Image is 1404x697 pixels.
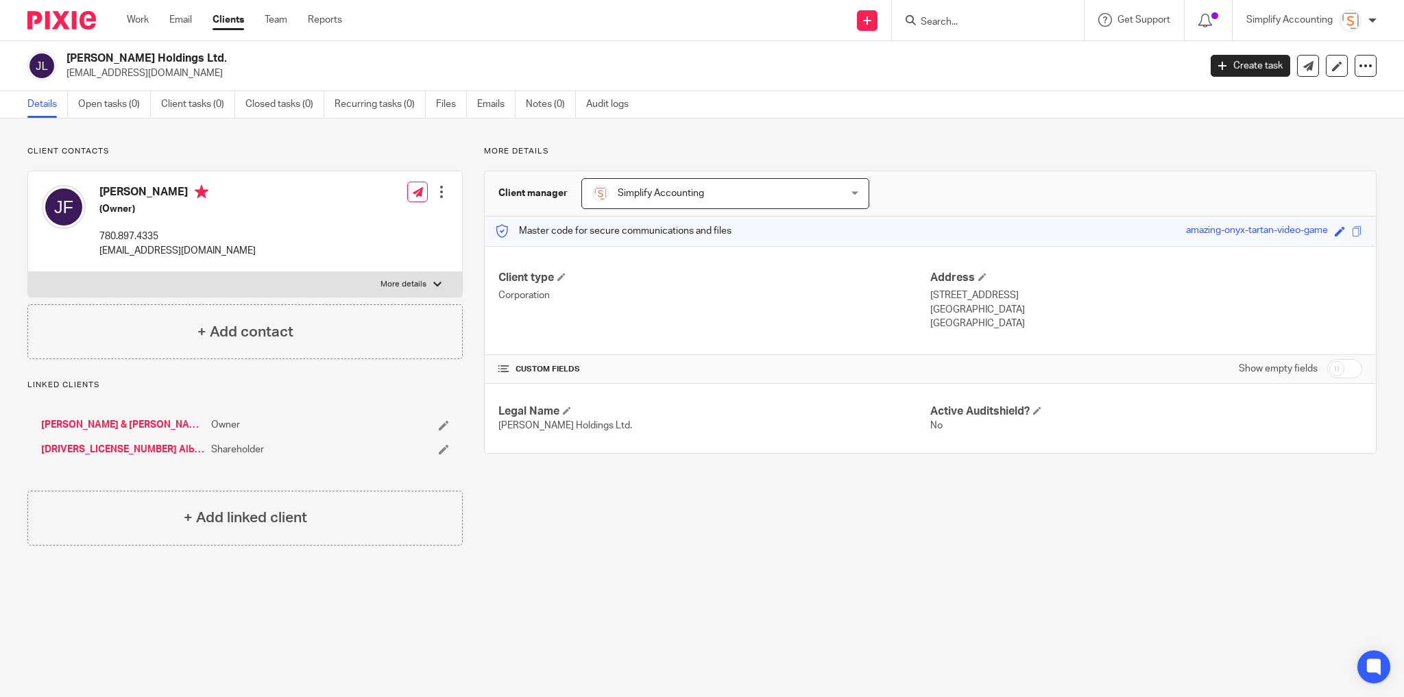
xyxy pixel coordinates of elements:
[919,16,1043,29] input: Search
[66,51,965,66] h2: [PERSON_NAME] Holdings Ltd.
[930,303,1362,317] p: [GEOGRAPHIC_DATA]
[161,91,235,118] a: Client tasks (0)
[930,289,1362,302] p: [STREET_ADDRESS]
[930,421,943,430] span: No
[592,185,609,201] img: Screenshot%202023-11-29%20141159.png
[495,224,731,238] p: Master code for secure communications and files
[211,443,264,456] span: Shareholder
[184,507,307,528] h4: + Add linked client
[526,91,576,118] a: Notes (0)
[1340,10,1361,32] img: Screenshot%202023-11-29%20141159.png
[27,11,96,29] img: Pixie
[930,317,1362,330] p: [GEOGRAPHIC_DATA]
[1239,362,1318,376] label: Show empty fields
[99,202,256,216] h5: (Owner)
[42,185,86,229] img: svg%3E
[1246,13,1333,27] p: Simplify Accounting
[498,271,930,285] h4: Client type
[66,66,1190,80] p: [EMAIL_ADDRESS][DOMAIN_NAME]
[498,364,930,375] h4: CUSTOM FIELDS
[498,421,632,430] span: [PERSON_NAME] Holdings Ltd.
[27,146,463,157] p: Client contacts
[477,91,516,118] a: Emails
[498,404,930,419] h4: Legal Name
[41,443,204,456] a: [DRIVERS_LICENSE_NUMBER] Alberta Ltd. ([PERSON_NAME])
[41,418,204,432] a: [PERSON_NAME] & [PERSON_NAME]
[930,404,1362,419] h4: Active Auditshield?
[265,13,287,27] a: Team
[99,244,256,258] p: [EMAIL_ADDRESS][DOMAIN_NAME]
[211,418,240,432] span: Owner
[27,380,463,391] p: Linked clients
[498,289,930,302] p: Corporation
[1186,223,1328,239] div: amazing-onyx-tartan-video-game
[498,186,568,200] h3: Client manager
[586,91,639,118] a: Audit logs
[1117,15,1170,25] span: Get Support
[245,91,324,118] a: Closed tasks (0)
[213,13,244,27] a: Clients
[99,230,256,243] p: 780.897.4335
[127,13,149,27] a: Work
[197,321,293,343] h4: + Add contact
[27,51,56,80] img: svg%3E
[335,91,426,118] a: Recurring tasks (0)
[169,13,192,27] a: Email
[195,185,208,199] i: Primary
[380,279,426,290] p: More details
[484,146,1377,157] p: More details
[78,91,151,118] a: Open tasks (0)
[930,271,1362,285] h4: Address
[618,188,704,198] span: Simplify Accounting
[436,91,467,118] a: Files
[308,13,342,27] a: Reports
[1211,55,1290,77] a: Create task
[27,91,68,118] a: Details
[99,185,256,202] h4: [PERSON_NAME]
